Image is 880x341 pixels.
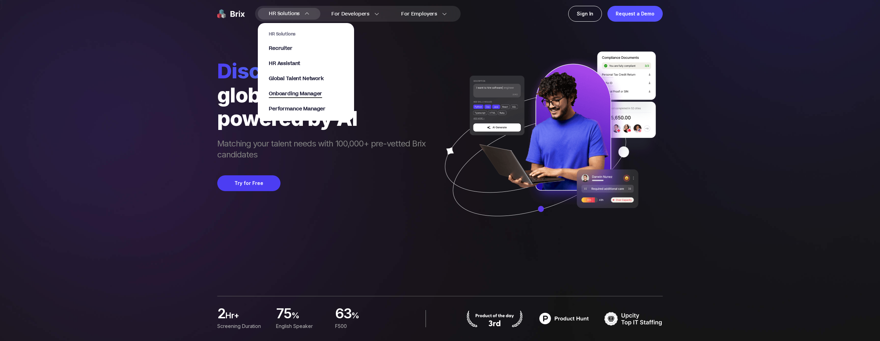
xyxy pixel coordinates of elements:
button: Try for Free [217,175,280,191]
a: Global Talent Network [269,75,343,82]
span: Onboarding Manager [269,90,322,98]
div: globally [217,83,432,107]
div: Screening duration [217,322,268,330]
a: Performance Manager [269,106,343,112]
a: Recruiter [269,45,343,52]
span: HR Solutions [269,31,343,37]
div: English Speaker [276,322,327,330]
a: Onboarding Manager [269,90,343,97]
span: % [291,310,327,324]
span: Discover [217,58,432,83]
span: Performance Manager [269,105,326,112]
span: 2 [217,307,225,321]
div: powered by AI [217,107,432,130]
span: HR Solutions [269,8,300,19]
span: For Developers [331,10,370,18]
span: 63 [335,307,352,321]
img: ai generate [432,52,663,236]
span: % [351,310,386,324]
span: Matching your talent needs with 100,000+ pre-vetted Brix candidates [217,138,432,162]
span: HR Assistant [269,60,300,67]
img: product hunt badge [535,310,593,327]
span: Recruiter [269,45,293,52]
img: product hunt badge [465,310,524,327]
img: TOP IT STAFFING [604,310,663,327]
span: Global Talent Network [269,75,324,82]
span: For Employers [401,10,437,18]
a: HR Assistant [269,60,343,67]
span: 75 [276,307,291,321]
a: Sign In [568,6,602,22]
span: hr+ [225,310,268,324]
a: Request a Demo [607,6,663,22]
div: F500 [335,322,386,330]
